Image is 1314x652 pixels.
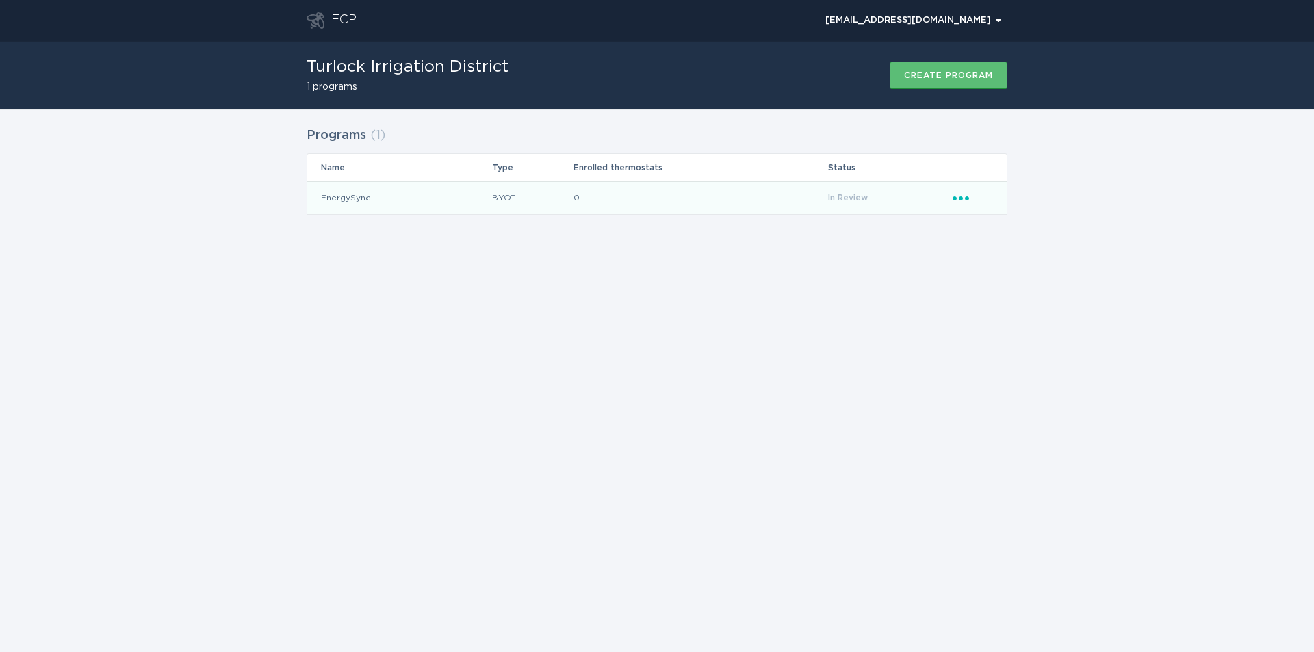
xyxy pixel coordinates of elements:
h2: 1 programs [307,82,508,92]
tr: Table Headers [307,154,1007,181]
span: ( 1 ) [370,129,385,142]
div: Popover menu [953,190,993,205]
h1: Turlock Irrigation District [307,59,508,75]
th: Status [827,154,952,181]
th: Enrolled thermostats [573,154,827,181]
button: Create program [890,62,1007,89]
th: Type [491,154,573,181]
div: ECP [331,12,357,29]
th: Name [307,154,491,181]
button: Go to dashboard [307,12,324,29]
div: [EMAIL_ADDRESS][DOMAIN_NAME] [825,16,1001,25]
td: EnergySync [307,181,491,214]
span: In Review [828,194,868,202]
div: Create program [904,71,993,79]
tr: 6a5fabe6d4a54d99a8180ee5d7809849 [307,181,1007,214]
button: Open user account details [819,10,1007,31]
h2: Programs [307,123,366,148]
td: 0 [573,181,827,214]
div: Popover menu [819,10,1007,31]
td: BYOT [491,181,573,214]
